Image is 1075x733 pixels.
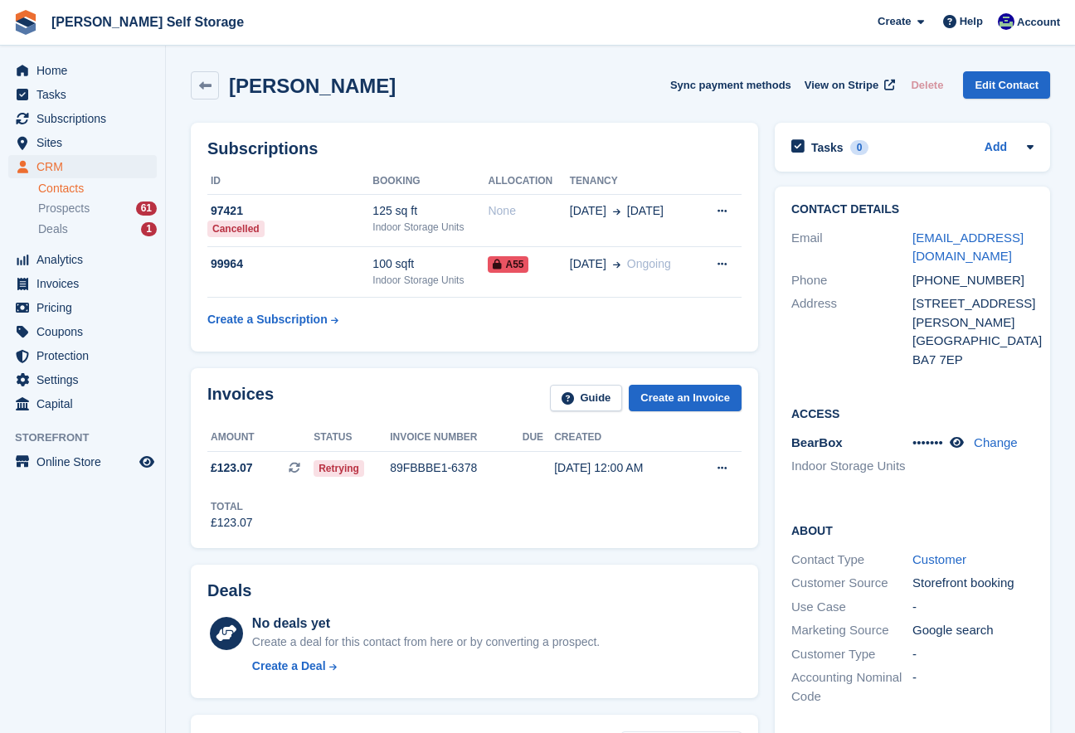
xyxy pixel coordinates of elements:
span: Online Store [36,450,136,473]
div: 100 sqft [372,255,488,273]
h2: Invoices [207,385,274,412]
a: Customer [912,552,966,566]
span: Deals [38,221,68,237]
div: Phone [791,271,912,290]
span: CRM [36,155,136,178]
th: Invoice number [390,425,523,451]
th: Status [314,425,390,451]
th: Created [554,425,688,451]
h2: Deals [207,581,251,600]
span: [DATE] [570,202,606,220]
div: None [488,202,569,220]
a: Deals 1 [38,221,157,238]
div: Email [791,229,912,266]
a: Create a Deal [252,658,600,675]
span: Account [1017,14,1060,31]
a: menu [8,272,157,295]
span: [DATE] [570,255,606,273]
div: BA7 7EP [912,351,1034,370]
span: Settings [36,368,136,391]
span: Prospects [38,201,90,216]
a: Create a Subscription [207,304,338,335]
span: Invoices [36,272,136,295]
h2: [PERSON_NAME] [229,75,396,97]
div: Customer Source [791,574,912,593]
h2: Contact Details [791,203,1034,216]
span: BearBox [791,435,843,449]
div: Address [791,294,912,369]
span: Retrying [314,460,364,477]
li: Indoor Storage Units [791,457,912,476]
h2: Access [791,405,1034,421]
span: ••••••• [912,435,943,449]
span: Pricing [36,296,136,319]
button: Delete [904,71,950,99]
span: Tasks [36,83,136,106]
a: menu [8,59,157,82]
span: Sites [36,131,136,154]
a: [EMAIL_ADDRESS][DOMAIN_NAME] [912,231,1024,264]
a: [PERSON_NAME] Self Storage [45,8,251,36]
div: Indoor Storage Units [372,220,488,235]
a: Guide [550,385,623,412]
h2: About [791,522,1034,538]
span: A55 [488,256,528,273]
img: Justin Farthing [998,13,1014,30]
div: Storefront booking [912,574,1034,593]
div: - [912,645,1034,664]
span: £123.07 [211,459,253,477]
div: Indoor Storage Units [372,273,488,288]
div: Contact Type [791,551,912,570]
div: [STREET_ADDRESS] [912,294,1034,313]
a: menu [8,368,157,391]
div: Create a Deal [252,658,326,675]
th: Amount [207,425,314,451]
a: menu [8,155,157,178]
div: [GEOGRAPHIC_DATA] [912,332,1034,351]
div: 125 sq ft [372,202,488,220]
span: [DATE] [627,202,664,220]
div: - [912,598,1034,617]
a: menu [8,296,157,319]
a: menu [8,131,157,154]
a: Prospects 61 [38,200,157,217]
th: Due [523,425,554,451]
span: Subscriptions [36,107,136,130]
div: 0 [850,140,869,155]
th: Allocation [488,168,569,195]
th: Booking [372,168,488,195]
span: Protection [36,344,136,367]
a: menu [8,320,157,343]
a: Edit Contact [963,71,1050,99]
div: 1 [141,222,157,236]
div: £123.07 [211,514,253,532]
span: Home [36,59,136,82]
a: Contacts [38,181,157,197]
a: View on Stripe [798,71,898,99]
a: menu [8,450,157,473]
div: Use Case [791,598,912,617]
button: Sync payment methods [670,71,791,99]
div: Accounting Nominal Code [791,668,912,706]
span: Create [878,13,911,30]
div: Create a deal for this contact from here or by converting a prospect. [252,633,600,651]
a: Preview store [137,452,157,472]
span: Capital [36,392,136,415]
h2: Subscriptions [207,139,742,158]
a: menu [8,248,157,271]
img: stora-icon-8386f47178a22dfd0bd8f6a31ec36ba5ce8667c1dd55bd0f319d3a0aa187defe.svg [13,10,38,35]
div: Marketing Source [791,621,912,640]
div: 97421 [207,202,372,220]
div: [PHONE_NUMBER] [912,271,1034,290]
div: - [912,668,1034,706]
a: menu [8,83,157,106]
a: menu [8,107,157,130]
div: Customer Type [791,645,912,664]
span: Help [960,13,983,30]
span: Analytics [36,248,136,271]
h2: Tasks [811,140,844,155]
a: Change [974,435,1018,449]
a: menu [8,392,157,415]
th: Tenancy [570,168,698,195]
div: Create a Subscription [207,311,328,328]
